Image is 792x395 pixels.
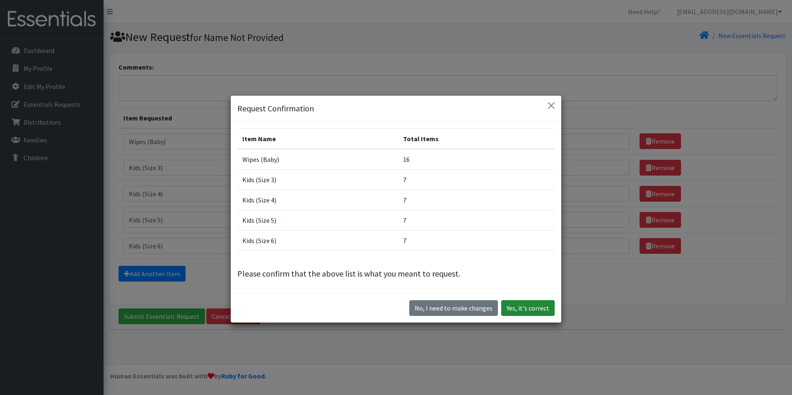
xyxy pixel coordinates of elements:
[409,300,498,316] button: No I need to make changes
[398,231,555,251] td: 7
[237,231,398,251] td: Kids (Size 6)
[237,129,398,149] th: Item Name
[501,300,555,316] button: Yes, it's correct
[398,190,555,210] td: 7
[237,149,398,170] td: Wipes (Baby)
[237,267,555,280] p: Please confirm that the above list is what you meant to request.
[237,210,398,231] td: Kids (Size 5)
[398,210,555,231] td: 7
[398,129,555,149] th: Total Items
[237,102,314,115] h5: Request Confirmation
[398,170,555,190] td: 7
[545,99,558,112] button: Close
[398,149,555,170] td: 16
[237,190,398,210] td: Kids (Size 4)
[237,170,398,190] td: Kids (Size 3)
